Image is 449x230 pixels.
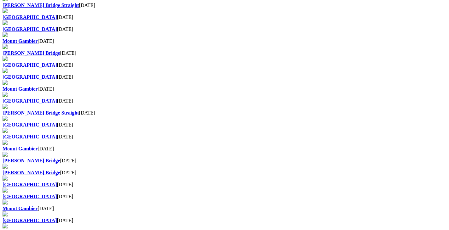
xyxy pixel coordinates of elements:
[3,146,446,152] div: [DATE]
[3,199,8,205] img: file-red.svg
[3,128,8,133] img: file-red.svg
[3,3,446,8] div: [DATE]
[3,26,446,32] div: [DATE]
[3,182,446,188] div: [DATE]
[3,194,57,199] a: [GEOGRAPHIC_DATA]
[3,26,57,32] a: [GEOGRAPHIC_DATA]
[3,20,8,25] img: file-red.svg
[3,98,446,104] div: [DATE]
[3,92,8,97] img: file-red.svg
[3,206,446,211] div: [DATE]
[3,3,79,8] a: [PERSON_NAME] Bridge Straight
[3,74,446,80] div: [DATE]
[3,50,446,56] div: [DATE]
[3,74,57,80] a: [GEOGRAPHIC_DATA]
[3,62,446,68] div: [DATE]
[3,158,446,164] div: [DATE]
[3,158,60,163] a: [PERSON_NAME] Bridge
[3,116,8,121] img: file-red.svg
[3,146,38,151] a: Mount Gambier
[3,188,8,193] img: file-red.svg
[3,194,446,199] div: [DATE]
[3,110,79,115] a: [PERSON_NAME] Bridge Straight
[3,14,446,20] div: [DATE]
[3,176,8,181] img: file-red.svg
[3,98,57,104] a: [GEOGRAPHIC_DATA]
[3,8,8,13] img: file-red.svg
[3,32,8,37] img: file-red.svg
[3,86,446,92] div: [DATE]
[3,56,8,61] img: file-red.svg
[3,211,8,216] img: file-red.svg
[3,140,8,145] img: file-red.svg
[3,104,8,109] img: file-red.svg
[3,164,8,169] img: file-red.svg
[3,223,8,228] img: file-red.svg
[3,170,446,176] div: [DATE]
[3,80,8,85] img: file-red.svg
[3,38,38,44] a: Mount Gambier
[3,122,446,128] div: [DATE]
[3,38,446,44] div: [DATE]
[3,152,8,157] img: file-red.svg
[3,218,446,223] div: [DATE]
[3,14,57,20] a: [GEOGRAPHIC_DATA]
[3,206,38,211] a: Mount Gambier
[3,122,57,127] a: [GEOGRAPHIC_DATA]
[3,50,60,56] a: [PERSON_NAME] Bridge
[3,62,57,68] a: [GEOGRAPHIC_DATA]
[3,86,38,92] a: Mount Gambier
[3,110,446,116] div: [DATE]
[3,68,8,73] img: file-red.svg
[3,182,57,187] a: [GEOGRAPHIC_DATA]
[3,44,8,49] img: file-red.svg
[3,218,57,223] a: [GEOGRAPHIC_DATA]
[3,134,446,140] div: [DATE]
[3,170,60,175] a: [PERSON_NAME] Bridge
[3,134,57,139] a: [GEOGRAPHIC_DATA]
